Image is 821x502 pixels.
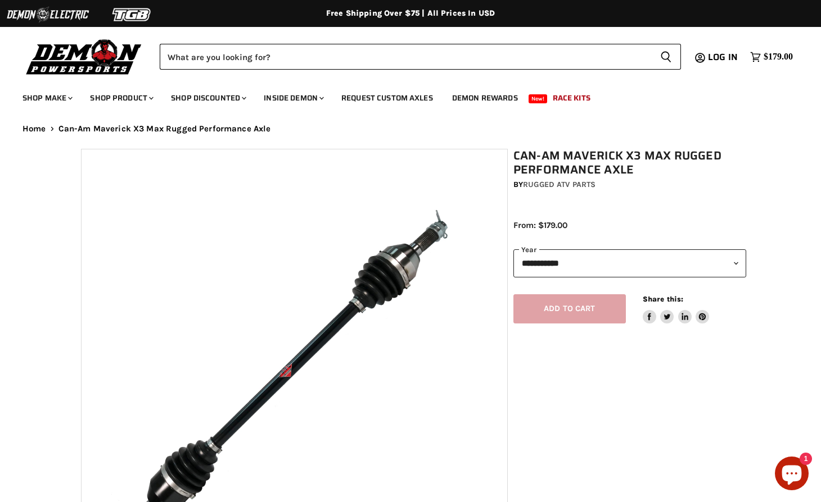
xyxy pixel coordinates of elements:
span: New! [529,94,548,103]
select: year [513,249,746,277]
aside: Share this: [643,294,710,324]
form: Product [160,44,681,70]
inbox-online-store-chat: Shopify online store chat [772,457,812,493]
span: $179.00 [764,52,793,62]
a: Demon Rewards [444,86,526,109]
span: Log in [708,50,738,64]
input: Search [160,44,651,70]
img: Demon Powersports [22,36,146,76]
a: Log in [703,52,745,62]
button: Search [651,44,681,70]
div: by [513,179,746,191]
a: Race Kits [544,86,599,109]
span: Can-Am Maverick X3 Max Rugged Performance Axle [58,124,271,134]
a: Shop Discounted [163,86,253,109]
a: Request Custom Axles [333,86,441,109]
a: Home [22,124,46,134]
ul: Main menu [14,82,790,109]
h1: Can-Am Maverick X3 Max Rugged Performance Axle [513,149,746,177]
a: Rugged ATV Parts [523,180,596,189]
span: From: $179.00 [513,220,567,230]
a: Inside Demon [255,86,331,109]
img: Demon Electric Logo 2 [6,4,90,25]
a: $179.00 [745,49,799,65]
a: Shop Product [82,86,160,109]
span: Share this: [643,295,683,303]
a: Shop Make [14,86,79,109]
img: TGB Logo 2 [90,4,174,25]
